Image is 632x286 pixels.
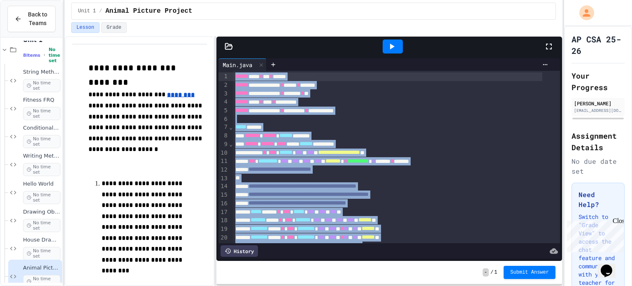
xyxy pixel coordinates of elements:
[574,107,622,114] div: [EMAIL_ADDRESS][DOMAIN_NAME]
[572,33,625,56] h1: AP CSA 25-26
[99,8,102,14] span: /
[23,265,60,272] span: Animal Picture Project
[105,6,192,16] span: Animal Picture Project
[221,245,258,257] div: History
[218,132,229,140] div: 8
[3,3,57,52] div: Chat with us now!Close
[101,22,127,33] button: Grade
[218,60,256,69] div: Main.java
[490,269,493,276] span: /
[218,166,229,174] div: 12
[572,156,625,176] div: No due date set
[23,125,60,132] span: Conditionals Classwork
[23,191,60,204] span: No time set
[27,10,49,28] span: Back to Teams
[483,268,489,277] span: -
[218,216,229,225] div: 18
[23,209,60,216] span: Drawing Objects in Java - HW Playposit Code
[597,253,624,278] iframe: chat widget
[23,219,60,232] span: No time set
[71,22,100,33] button: Lesson
[7,6,56,32] button: Back to Teams
[579,190,618,209] h3: Need Help?
[218,98,229,107] div: 4
[23,237,60,244] span: House Drawing Classwork
[229,124,233,130] span: Fold line
[218,115,229,123] div: 6
[218,242,229,251] div: 21
[23,135,60,148] span: No time set
[218,208,229,217] div: 17
[218,58,267,71] div: Main.java
[218,123,229,132] div: 7
[229,141,233,147] span: Fold line
[571,3,596,22] div: My Account
[23,79,60,92] span: No time set
[23,247,60,260] span: No time set
[218,149,229,158] div: 10
[23,97,60,104] span: Fitness FRQ
[218,107,229,115] div: 5
[218,200,229,208] div: 16
[23,69,60,76] span: String Methods Examples
[23,163,60,176] span: No time set
[49,47,60,63] span: No time set
[218,174,229,183] div: 13
[218,90,229,98] div: 3
[23,107,60,120] span: No time set
[494,269,497,276] span: 1
[218,81,229,90] div: 2
[78,8,96,14] span: Unit 1
[218,157,229,166] div: 11
[564,217,624,252] iframe: chat widget
[23,53,40,58] span: 8 items
[572,130,625,153] h2: Assignment Details
[504,266,555,279] button: Submit Answer
[23,181,60,188] span: Hello World
[218,191,229,200] div: 15
[218,225,229,234] div: 19
[218,182,229,191] div: 14
[44,52,45,58] span: •
[218,234,229,242] div: 20
[510,269,549,276] span: Submit Answer
[23,153,60,160] span: Writing Methods
[574,100,622,107] div: [PERSON_NAME]
[572,70,625,93] h2: Your Progress
[218,140,229,149] div: 9
[218,72,229,81] div: 1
